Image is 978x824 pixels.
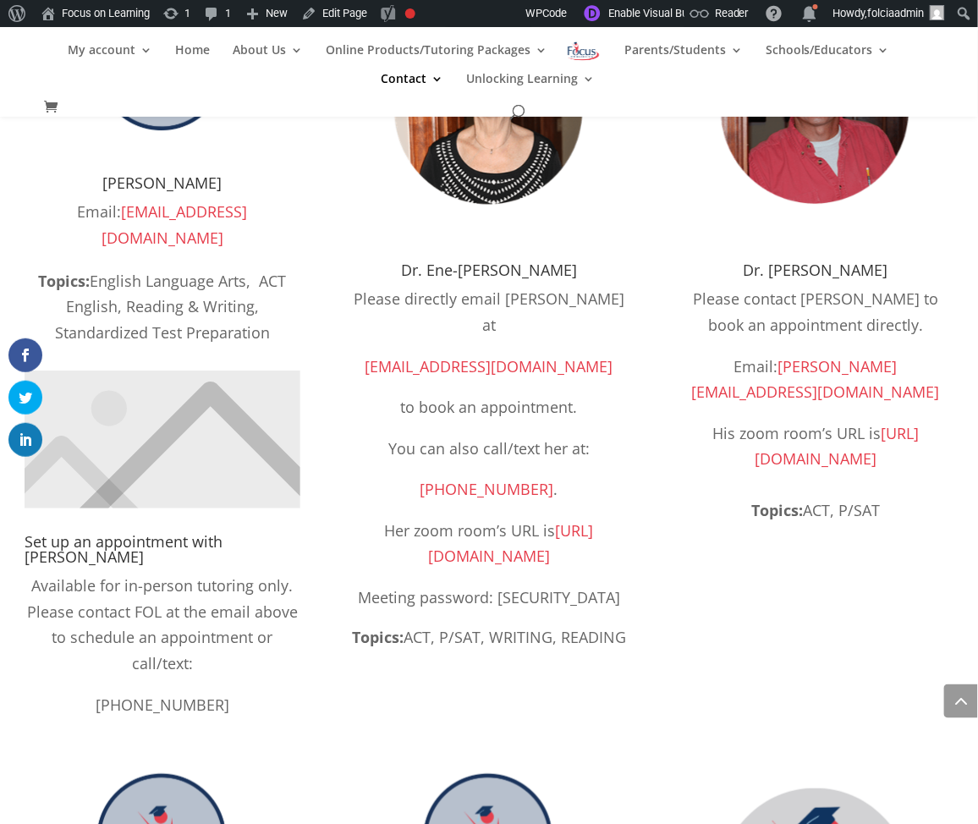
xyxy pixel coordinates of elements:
a: Parents/Students [624,44,743,73]
div: Standardized Test Preparation [25,320,300,346]
a: Home [175,44,210,73]
p: Email: [25,199,300,266]
a: Unlocking Learning [467,73,596,102]
p: His zoom room’s URL is [678,420,953,472]
a: About Us [233,44,303,73]
div: English Language Arts, ACT English, Reading & Writing, [25,268,300,320]
a: Contact [382,73,444,102]
p: Meeting password: [SECURITY_DATA] [351,585,627,626]
p: to book an appointment. [351,394,627,436]
a: [EMAIL_ADDRESS][DOMAIN_NAME] [365,356,613,376]
p: [PHONE_NUMBER] [25,692,300,718]
p: You can also call/text her at: [351,436,627,477]
a: My account [68,44,152,73]
div: Focus keyphrase not set [405,8,415,19]
p: Please directly email [PERSON_NAME] at [351,286,627,353]
div: ACT, P/SAT, WRITING, READING [351,624,627,651]
img: Focus on Learning [566,39,602,63]
div: ACT, P/SAT [678,497,953,524]
span: [PERSON_NAME] [102,173,222,193]
p: Her zoom room’s URL is [351,518,627,585]
span: folciaadmin [868,7,925,19]
span: Dr. Ene-[PERSON_NAME] [401,260,577,280]
p: Please contact [PERSON_NAME] to book an appointment directly. [678,286,953,353]
a: Online Products/Tutoring Packages [326,44,547,73]
img: Views over 48 hours. Click for more Jetpack Stats. [431,3,525,24]
span: Dr. [PERSON_NAME] [744,260,888,280]
p: Email: [678,354,953,420]
strong: Topics: [751,500,803,520]
p: Available for in-person tutoring only. Please contact FOL at the email above to schedule an appoi... [25,573,300,691]
span: Set up an appointment with [PERSON_NAME] [25,531,223,567]
a: [EMAIL_ADDRESS][DOMAIN_NAME] [102,201,248,248]
a: [PHONE_NUMBER] [420,479,553,499]
a: Schools/Educators [766,44,890,73]
p: . [351,476,627,518]
strong: Topics: [352,627,404,647]
b: Topics: [38,271,90,291]
a: [PERSON_NAME][EMAIL_ADDRESS][DOMAIN_NAME] [692,356,940,403]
